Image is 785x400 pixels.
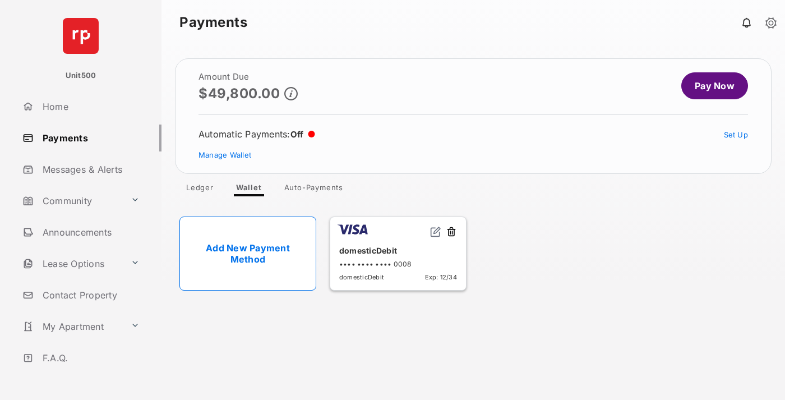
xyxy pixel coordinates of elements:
a: Contact Property [18,282,161,309]
a: Auto-Payments [275,183,352,196]
a: Payments [18,125,161,151]
span: Exp: 12/34 [425,273,457,281]
div: •••• •••• •••• 0008 [339,260,457,268]
a: Home [18,93,161,120]
a: Ledger [177,183,223,196]
span: domesticDebit [339,273,384,281]
img: svg+xml;base64,PHN2ZyB2aWV3Qm94PSIwIDAgMjQgMjQiIHdpZHRoPSIxNiIgaGVpZ2h0PSIxNiIgZmlsbD0ibm9uZSIgeG... [430,226,441,237]
span: Off [290,129,304,140]
a: Announcements [18,219,161,246]
a: Wallet [227,183,271,196]
a: Add New Payment Method [179,217,316,291]
strong: Payments [179,16,247,29]
p: Unit500 [66,70,96,81]
a: My Apartment [18,313,126,340]
p: $49,800.00 [198,86,280,101]
h2: Amount Due [198,72,298,81]
a: F.A.Q. [18,344,161,371]
div: Automatic Payments : [198,128,315,140]
a: Set Up [724,130,749,139]
a: Lease Options [18,250,126,277]
img: svg+xml;base64,PHN2ZyB4bWxucz0iaHR0cDovL3d3dy53My5vcmcvMjAwMC9zdmciIHdpZHRoPSI2NCIgaGVpZ2h0PSI2NC... [63,18,99,54]
a: Manage Wallet [198,150,251,159]
a: Messages & Alerts [18,156,161,183]
a: Community [18,187,126,214]
div: domesticDebit [339,241,457,260]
